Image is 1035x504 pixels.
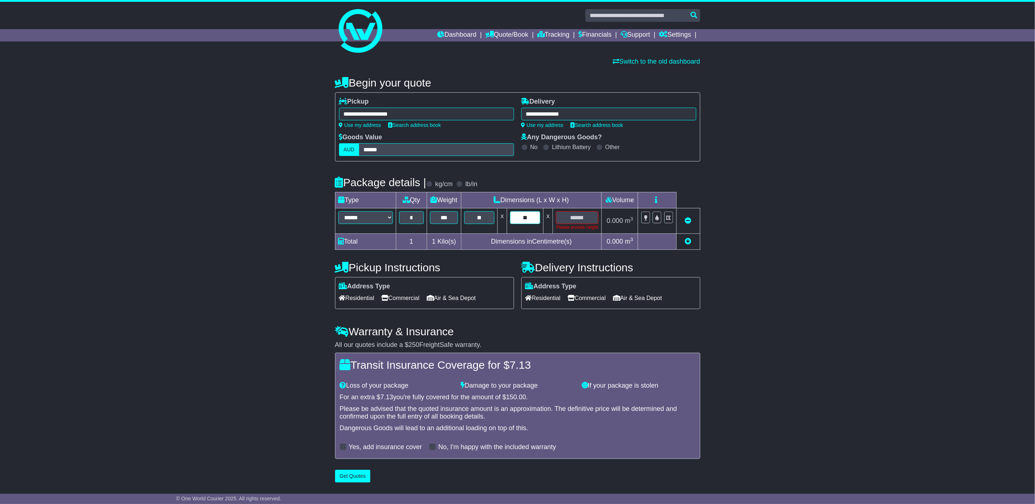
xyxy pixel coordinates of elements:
[530,144,538,151] label: No
[521,133,602,141] label: Any Dangerous Goods?
[613,58,700,65] a: Switch to the old dashboard
[521,98,555,106] label: Delivery
[349,443,422,451] label: Yes, add insurance cover
[335,470,371,483] button: Get Quotes
[461,192,602,208] td: Dimensions (L x W x H)
[510,359,531,371] span: 7.13
[336,382,457,390] div: Loss of your package
[427,292,476,304] span: Air & Sea Depot
[685,238,692,245] a: Add new item
[621,29,650,41] a: Support
[339,122,381,128] a: Use my address
[461,234,602,250] td: Dimensions in Centimetre(s)
[396,192,427,208] td: Qty
[340,424,696,432] div: Dangerous Goods will lead to an additional loading on top of this.
[335,341,700,349] div: All our quotes include a $ FreightSafe warranty.
[339,143,359,156] label: AUD
[335,176,426,188] h4: Package details |
[382,292,419,304] span: Commercial
[552,144,591,151] label: Lithium Battery
[427,234,461,250] td: Kilo(s)
[506,393,526,401] span: 150.00
[607,238,623,245] span: 0.000
[568,292,606,304] span: Commercial
[389,122,441,128] a: Search address book
[537,29,569,41] a: Tracking
[339,283,390,291] label: Address Type
[602,192,638,208] td: Volume
[438,29,477,41] a: Dashboard
[409,341,419,348] span: 250
[335,234,396,250] td: Total
[613,292,662,304] span: Air & Sea Depot
[427,192,461,208] td: Weight
[543,208,553,234] td: x
[685,217,692,224] a: Remove this item
[335,77,700,89] h4: Begin your quote
[625,217,633,224] span: m
[396,234,427,250] td: 1
[340,393,696,401] div: For an extra $ you're fully covered for the amount of $ .
[630,216,633,221] sup: 3
[465,180,477,188] label: lb/in
[339,133,382,141] label: Goods Value
[432,238,435,245] span: 1
[435,180,453,188] label: kg/cm
[339,98,369,106] label: Pickup
[521,122,564,128] a: Use my address
[521,261,700,273] h4: Delivery Instructions
[335,192,396,208] td: Type
[578,29,612,41] a: Financials
[607,217,623,224] span: 0.000
[497,208,507,234] td: x
[381,393,393,401] span: 7.13
[525,283,577,291] label: Address Type
[571,122,623,128] a: Search address book
[335,325,700,337] h4: Warranty & Insurance
[556,224,598,231] div: Please provide height
[625,238,633,245] span: m
[339,292,374,304] span: Residential
[630,237,633,242] sup: 3
[438,443,556,451] label: No, I'm happy with the included warranty
[525,292,561,304] span: Residential
[457,382,578,390] div: Damage to your package
[485,29,528,41] a: Quote/Book
[335,261,514,273] h4: Pickup Instructions
[340,359,696,371] h4: Transit Insurance Coverage for $
[578,382,699,390] div: If your package is stolen
[605,144,620,151] label: Other
[176,496,281,501] span: © One World Courier 2025. All rights reserved.
[340,405,696,421] div: Please be advised that the quoted insurance amount is an approximation. The definitive price will...
[659,29,691,41] a: Settings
